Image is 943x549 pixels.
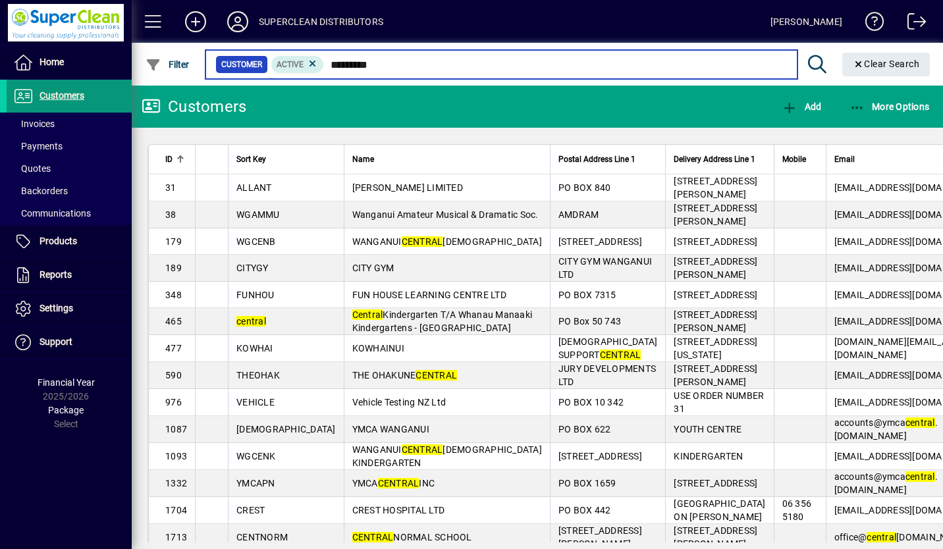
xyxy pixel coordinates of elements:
span: THE OHAKUNE [352,370,458,380]
a: Invoices [7,113,132,135]
a: Products [7,225,132,258]
span: WANGANUI [DEMOGRAPHIC_DATA] KINDERGARTEN [352,444,542,468]
span: 189 [165,263,182,273]
span: AMDRAM [558,209,599,220]
span: 179 [165,236,182,247]
span: FUNHOU [236,290,275,300]
em: Central [352,309,383,320]
span: CREST HOSPITAL LTD [352,505,445,515]
span: Sort Key [236,152,266,167]
span: [STREET_ADDRESS][PERSON_NAME] [674,309,757,333]
span: KINDERGARTEN [674,451,743,461]
span: [STREET_ADDRESS] [558,236,642,247]
span: FUN HOUSE LEARNING CENTRE LTD [352,290,506,300]
span: 1713 [165,532,187,542]
span: 31 [165,182,176,193]
a: Knowledge Base [855,3,884,45]
em: central [867,532,896,542]
span: NORMAL SCHOOL [352,532,472,542]
button: Profile [217,10,259,34]
a: Payments [7,135,132,157]
span: CITY GYM WANGANUI LTD [558,256,652,280]
span: [STREET_ADDRESS][PERSON_NAME] [674,525,757,549]
span: 477 [165,343,182,353]
span: Active [277,60,304,69]
span: [STREET_ADDRESS][PERSON_NAME] [674,203,757,226]
span: Add [782,101,821,112]
span: 590 [165,370,182,380]
span: Payments [13,141,63,151]
span: YMCAPN [236,478,275,488]
span: Products [40,236,77,246]
span: Email [834,152,855,167]
span: [DEMOGRAPHIC_DATA] SUPPORT [558,336,658,360]
span: YOUTH CENTRE [674,424,741,434]
button: Filter [142,53,193,76]
span: CITY GYM [352,263,394,273]
span: ALLANT [236,182,272,193]
span: Support [40,336,72,347]
a: Home [7,46,132,79]
a: Quotes [7,157,132,180]
span: Communications [13,208,91,219]
span: WGAMMU [236,209,280,220]
a: Settings [7,292,132,325]
span: KOWHAI [236,343,273,353]
span: accounts@ymca .[DOMAIN_NAME] [834,471,938,495]
span: 348 [165,290,182,300]
a: Backorders [7,180,132,202]
div: ID [165,152,187,167]
span: 1332 [165,478,187,488]
span: [DEMOGRAPHIC_DATA] [236,424,336,434]
span: 06 356 5180 [782,498,812,522]
div: [PERSON_NAME] [770,11,842,32]
mat-chip: Activation Status: Active [271,56,324,73]
span: [GEOGRAPHIC_DATA] ON [PERSON_NAME] [674,498,765,522]
span: Name [352,152,374,167]
span: PO BOX 10 342 [558,397,624,407]
span: THEOHAK [236,370,280,380]
span: 1087 [165,424,187,434]
span: 1704 [165,505,187,515]
span: CITYGY [236,263,269,273]
span: Customers [40,90,84,101]
span: Filter [146,59,190,70]
span: 1093 [165,451,187,461]
div: SUPERCLEAN DISTRIBUTORS [259,11,383,32]
span: [STREET_ADDRESS][PERSON_NAME] [674,176,757,199]
em: CENTRAL [600,350,641,360]
span: accounts@ymca .[DOMAIN_NAME] [834,417,938,441]
em: CENTRAL [378,478,419,488]
span: Wanganui Amateur Musical & Dramatic Soc. [352,209,539,220]
span: CREST [236,505,265,515]
span: YMCA INC [352,478,435,488]
span: JURY DEVELOPMENTS LTD [558,363,656,387]
span: VEHICLE [236,397,275,407]
span: [STREET_ADDRESS][PERSON_NAME] [674,363,757,387]
button: Add [778,95,824,118]
span: USE ORDER NUMBER 31 [674,390,764,414]
span: Package [48,405,84,415]
span: Financial Year [38,377,95,388]
span: PO BOX 442 [558,505,611,515]
span: Home [40,57,64,67]
span: KOWHAINUI [352,343,404,353]
span: WGCENB [236,236,276,247]
span: Quotes [13,163,51,174]
em: CENTRAL [352,532,394,542]
span: Vehicle Testing NZ Ltd [352,397,446,407]
span: [STREET_ADDRESS] [674,478,757,488]
span: Mobile [782,152,806,167]
span: Kindergarten T/A Whanau Manaaki Kindergartens - [GEOGRAPHIC_DATA] [352,309,533,333]
span: [STREET_ADDRESS][US_STATE] [674,336,757,360]
span: [STREET_ADDRESS] [674,236,757,247]
div: Customers [142,96,246,117]
button: Add [175,10,217,34]
span: Settings [40,303,73,313]
span: 465 [165,316,182,327]
a: Logout [898,3,927,45]
div: Name [352,152,542,167]
em: CENTRAL [416,370,457,380]
span: PO BOX 7315 [558,290,616,300]
span: [STREET_ADDRESS] [674,290,757,300]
